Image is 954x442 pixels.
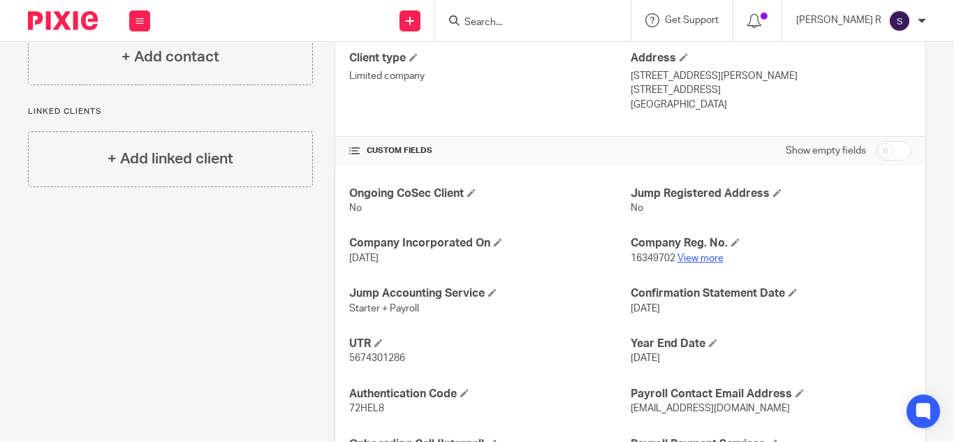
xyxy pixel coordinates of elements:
[631,83,911,97] p: [STREET_ADDRESS]
[677,253,724,263] a: View more
[349,186,630,201] h4: Ongoing CoSec Client
[349,69,630,83] p: Limited company
[349,145,630,156] h4: CUSTOM FIELDS
[631,286,911,301] h4: Confirmation Statement Date
[888,10,911,32] img: svg%3E
[349,337,630,351] h4: UTR
[349,387,630,402] h4: Authentication Code
[463,17,589,29] input: Search
[349,253,379,263] span: [DATE]
[631,337,911,351] h4: Year End Date
[349,404,384,413] span: 72HEL8
[631,253,675,263] span: 16349702
[108,148,233,170] h4: + Add linked client
[349,236,630,251] h4: Company Incorporated On
[631,404,790,413] span: [EMAIL_ADDRESS][DOMAIN_NAME]
[631,51,911,66] h4: Address
[349,51,630,66] h4: Client type
[349,286,630,301] h4: Jump Accounting Service
[796,13,881,27] p: [PERSON_NAME] R
[786,144,866,158] label: Show empty fields
[631,236,911,251] h4: Company Reg. No.
[631,69,911,83] p: [STREET_ADDRESS][PERSON_NAME]
[631,304,660,314] span: [DATE]
[665,15,719,25] span: Get Support
[631,186,911,201] h4: Jump Registered Address
[349,353,405,363] span: 5674301286
[122,46,219,68] h4: + Add contact
[28,106,313,117] p: Linked clients
[631,387,911,402] h4: Payroll Contact Email Address
[631,203,643,213] span: No
[631,353,660,363] span: [DATE]
[349,304,419,314] span: Starter + Payroll
[28,11,98,30] img: Pixie
[631,98,911,112] p: [GEOGRAPHIC_DATA]
[349,203,362,213] span: No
